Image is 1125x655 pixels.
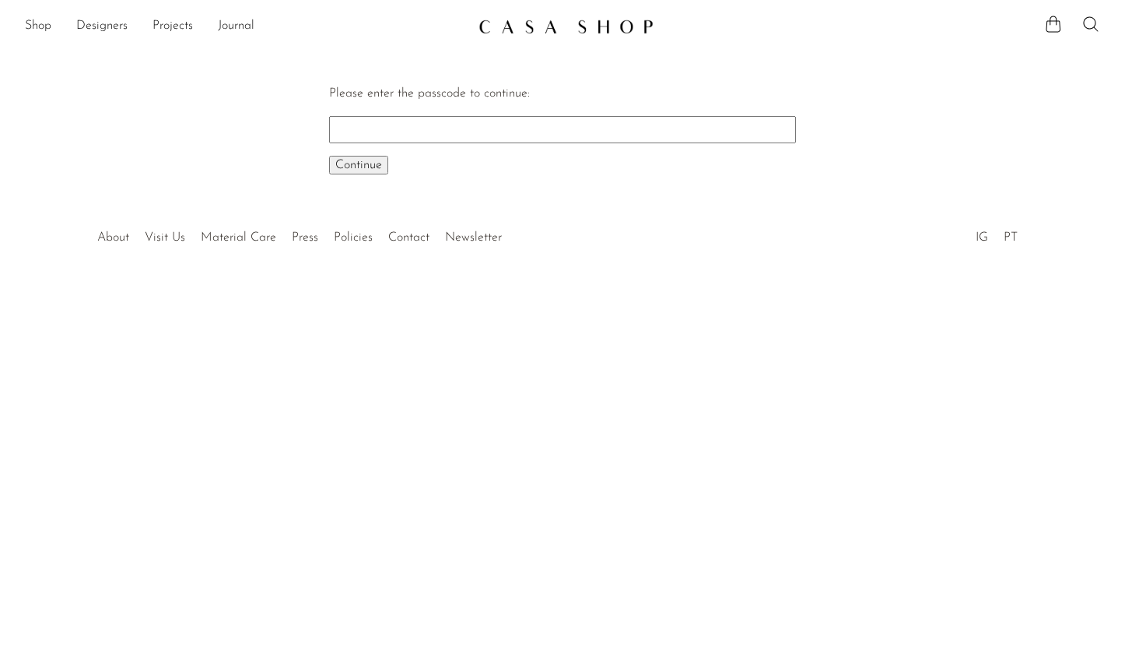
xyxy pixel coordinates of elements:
a: Material Care [201,231,276,244]
a: PT [1004,231,1018,244]
a: Journal [218,16,254,37]
button: Continue [329,156,388,174]
nav: Desktop navigation [25,13,466,40]
a: About [97,231,129,244]
a: Contact [388,231,429,244]
a: Shop [25,16,51,37]
a: Designers [76,16,128,37]
a: Visit Us [145,231,185,244]
label: Please enter the passcode to continue: [329,87,530,100]
a: IG [976,231,988,244]
ul: NEW HEADER MENU [25,13,466,40]
a: Policies [334,231,373,244]
ul: Social Medias [968,219,1025,248]
a: Projects [152,16,193,37]
a: Press [292,231,318,244]
ul: Quick links [89,219,510,248]
span: Continue [335,159,382,171]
